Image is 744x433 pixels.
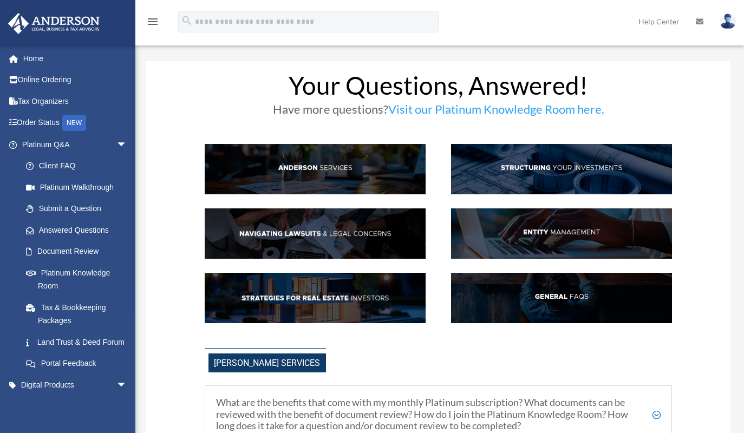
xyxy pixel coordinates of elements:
img: StratsRE_hdr [205,273,426,323]
a: Tax Organizers [8,90,143,112]
a: Land Trust & Deed Forum [15,331,143,353]
span: [PERSON_NAME] Services [208,353,326,372]
img: Anderson Advisors Platinum Portal [5,13,103,34]
img: AndServ_hdr [205,144,426,194]
a: Visit our Platinum Knowledge Room here. [388,102,604,122]
a: Platinum Walkthrough [15,176,143,198]
a: Answered Questions [15,219,143,241]
a: Home [8,48,143,69]
a: Platinum Q&Aarrow_drop_down [8,134,143,155]
h1: Your Questions, Answered! [205,73,672,103]
img: GenFAQ_hdr [451,273,672,323]
i: menu [146,15,159,28]
span: arrow_drop_down [116,374,138,396]
div: NEW [62,115,86,131]
img: StructInv_hdr [451,144,672,194]
i: search [181,15,193,27]
img: EntManag_hdr [451,208,672,258]
h3: Have more questions? [205,103,672,121]
a: Platinum Knowledge Room [15,262,143,297]
a: menu [146,19,159,28]
h5: What are the benefits that come with my monthly Platinum subscription? What documents can be revi... [216,397,661,432]
img: NavLaw_hdr [205,208,426,258]
a: Order StatusNEW [8,112,143,134]
span: arrow_drop_down [116,396,138,418]
a: My Entitiesarrow_drop_down [8,396,143,417]
a: Submit a Question [15,198,143,220]
a: Digital Productsarrow_drop_down [8,374,143,396]
a: Tax & Bookkeeping Packages [15,297,143,331]
a: Portal Feedback [15,353,143,375]
a: Online Ordering [8,69,143,91]
a: Client FAQ [15,155,138,177]
img: User Pic [720,14,736,29]
span: arrow_drop_down [116,134,138,156]
a: Document Review [15,241,143,263]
